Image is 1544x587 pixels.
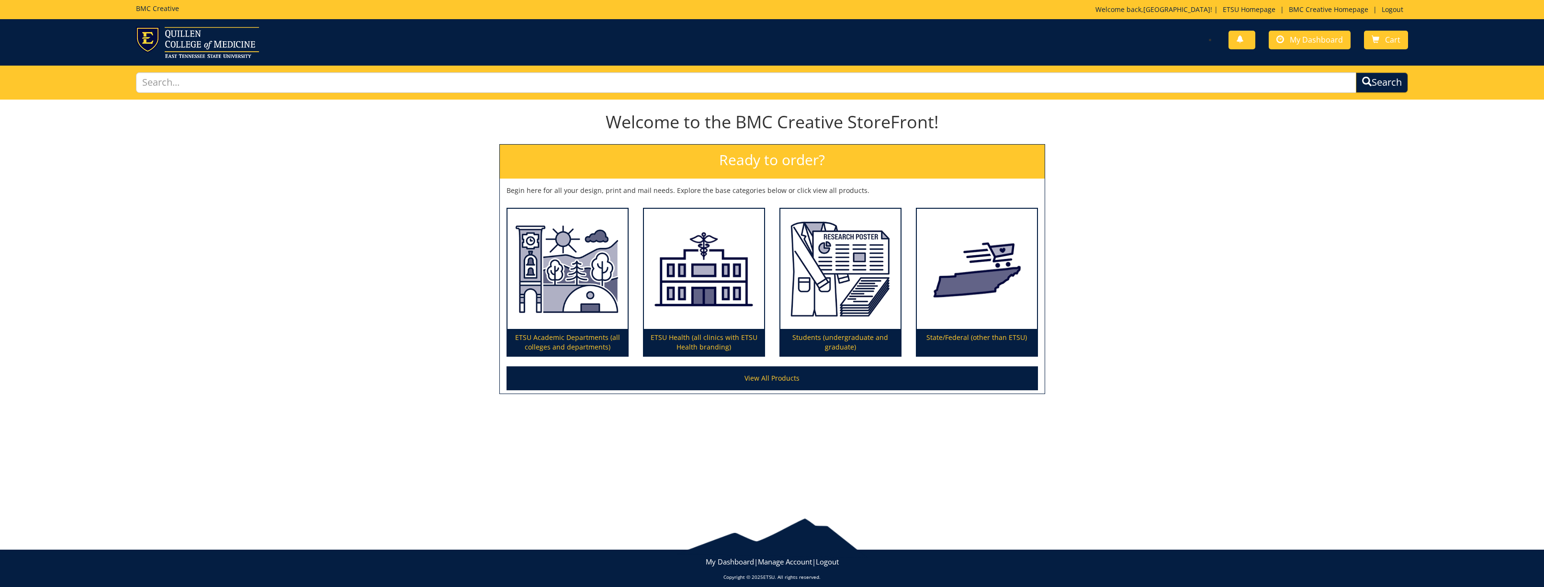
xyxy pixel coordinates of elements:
p: State/Federal (other than ETSU) [917,329,1037,356]
a: Manage Account [758,557,812,566]
input: Search... [136,72,1357,93]
a: ETSU Homepage [1218,5,1280,14]
img: ETSU Health (all clinics with ETSU Health branding) [644,209,764,329]
p: Begin here for all your design, print and mail needs. Explore the base categories below or click ... [507,186,1038,195]
a: Students (undergraduate and graduate) [780,209,901,356]
a: View All Products [507,366,1038,390]
a: ETSU [763,574,775,580]
h5: BMC Creative [136,5,179,12]
a: ETSU Academic Departments (all colleges and departments) [507,209,628,356]
a: Logout [1377,5,1408,14]
a: ETSU Health (all clinics with ETSU Health branding) [644,209,764,356]
p: Welcome back, ! | | | [1095,5,1408,14]
img: Students (undergraduate and graduate) [780,209,901,329]
a: Cart [1364,31,1408,49]
button: Search [1356,72,1408,93]
a: My Dashboard [1269,31,1351,49]
a: Logout [816,557,839,566]
a: State/Federal (other than ETSU) [917,209,1037,356]
p: Students (undergraduate and graduate) [780,329,901,356]
a: [GEOGRAPHIC_DATA] [1143,5,1210,14]
a: BMC Creative Homepage [1284,5,1373,14]
h2: Ready to order? [500,145,1045,179]
a: My Dashboard [706,557,754,566]
span: Cart [1385,34,1400,45]
img: ETSU logo [136,27,259,58]
p: ETSU Academic Departments (all colleges and departments) [507,329,628,356]
img: ETSU Academic Departments (all colleges and departments) [507,209,628,329]
img: State/Federal (other than ETSU) [917,209,1037,329]
h1: Welcome to the BMC Creative StoreFront! [499,113,1045,132]
span: My Dashboard [1290,34,1343,45]
p: ETSU Health (all clinics with ETSU Health branding) [644,329,764,356]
